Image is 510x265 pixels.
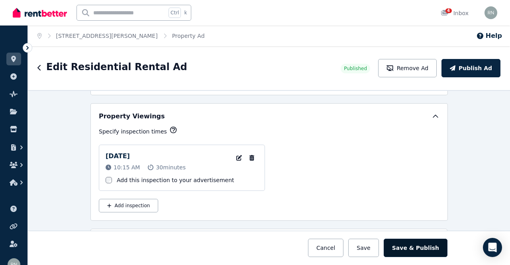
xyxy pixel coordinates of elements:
button: Cancel [308,239,343,257]
button: Remove Ad [378,59,437,77]
button: Help [476,31,502,41]
button: Save [348,239,379,257]
p: Specify inspection times [99,128,167,135]
p: [DATE] [106,151,130,161]
button: Add inspection [99,199,158,212]
span: 4 [445,8,452,13]
div: Inbox [441,9,469,17]
h5: Property Viewings [99,112,165,121]
img: RentBetter [13,7,67,19]
span: 10:15 AM [114,163,140,171]
div: Open Intercom Messenger [483,238,502,257]
button: Publish Ad [441,59,500,77]
label: Add this inspection to your advertisement [117,176,234,184]
h1: Edit Residential Rental Ad [46,61,187,73]
span: Published [344,65,367,72]
span: k [184,10,187,16]
span: 30 minutes [156,163,186,171]
a: Property Ad [172,33,205,39]
a: [STREET_ADDRESS][PERSON_NAME] [56,33,158,39]
span: Ctrl [169,8,181,18]
nav: Breadcrumb [28,26,214,46]
button: Save & Publish [384,239,447,257]
img: Rajkamal Nagaraj [484,6,497,19]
